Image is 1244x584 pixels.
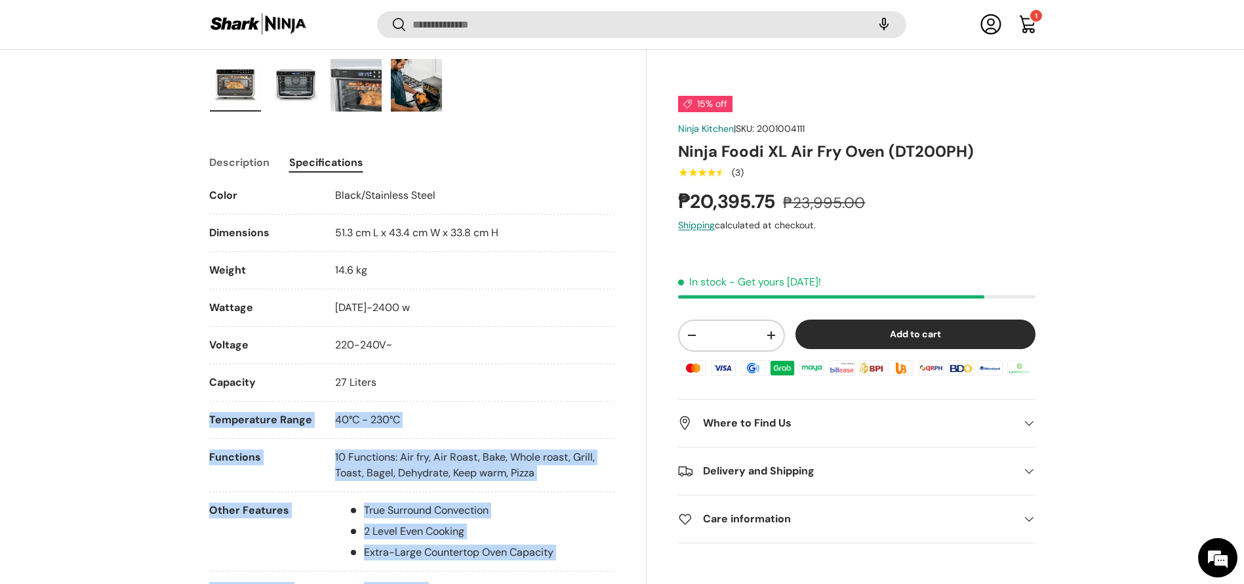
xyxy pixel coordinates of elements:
h2: Where to Find Us [678,415,1014,431]
img: ninja-foodi-xl-air-fry-oven-with-sample-food-content-full-view-sharkninja-philippines [210,59,261,112]
img: grabpay [768,358,797,378]
img: bdo [946,358,975,378]
div: Voltage [209,337,314,353]
span: Black/Stainless Steel [335,188,435,202]
summary: Delivery and Shipping [678,448,1035,495]
button: Add to cart [795,320,1035,350]
span: [DATE]-2400 w [335,301,410,314]
img: ninja-foodi-xl-air-fry-oven-power-on-mode-full-view-sharkninja-philippines [270,59,321,112]
span: 1 [1035,12,1037,21]
div: Functions [209,449,314,481]
div: 4.33 out of 5.0 stars [678,167,725,178]
p: 10 Functions: Air fry, Air Roast, Bake, Whole roast, Grill, Toast, Bagel, Dehydrate, Keep warm, P... [335,449,615,481]
img: billease [828,358,856,378]
s: ₱23,995.00 [783,193,865,213]
span: 51.3 cm L x 43.4 cm W x 33.8 cm H [335,226,498,240]
img: bpi [857,358,886,378]
speech-search-button: Search by voice [863,10,905,39]
summary: Where to Find Us [678,400,1035,447]
span: 15% off [678,96,732,112]
li: 2 Level Even Cooking [348,524,553,539]
img: ubp [887,358,915,378]
h2: Care information [678,511,1014,527]
div: Capacity [209,375,314,390]
span: SKU: [736,123,754,135]
summary: Care information [678,495,1035,543]
img: metrobank [976,358,1005,378]
span: 27 Liters [335,375,376,389]
span: | [734,123,805,135]
div: Dimensions [209,225,314,241]
li: True Surround Convection [348,503,553,518]
img: maya [797,358,826,378]
div: Color [209,188,314,203]
img: master [679,358,708,378]
a: Shipping [678,219,715,231]
span: 2001004111 [757,123,805,135]
a: Ninja Kitchen [678,123,734,135]
img: ninja-foodi-xl-air-fry-oven-with-sample-food-contents-zoom-view-sharkninja-philippines [331,59,382,112]
img: landbank [1005,358,1034,378]
span: 220-240V~ [335,338,392,352]
li: Extra-Large Countertop Oven Capacity [348,545,553,560]
p: - Get yours [DATE]! [729,276,821,289]
img: qrph [916,358,945,378]
span: 14.6 kg [335,263,367,277]
h1: Ninja Foodi XL Air Fry Oven (DT200PH) [678,141,1035,161]
span: In stock [678,276,727,289]
span: 40°C - 230°C [335,413,400,427]
img: visa [708,358,737,378]
div: Wattage [209,300,314,316]
img: gcash [738,358,767,378]
span: ★★★★★ [678,166,725,179]
img: Shark Ninja Philippines [209,12,308,37]
div: Weight [209,262,314,278]
div: Other Features [209,503,314,560]
button: Description [209,148,270,177]
div: Temperature Range [209,412,314,428]
h2: Delivery and Shipping [678,463,1014,479]
strong: ₱20,395.75 [678,189,778,214]
div: calculated at checkout. [678,219,1035,232]
button: Specifications [289,148,363,177]
img: a-guy-enjoying-his-freshly-cooked-food-with-ninja-foodi-xl-air-fry-oven-view-sharkninja-philippines [391,59,442,112]
div: (3) [732,168,744,178]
